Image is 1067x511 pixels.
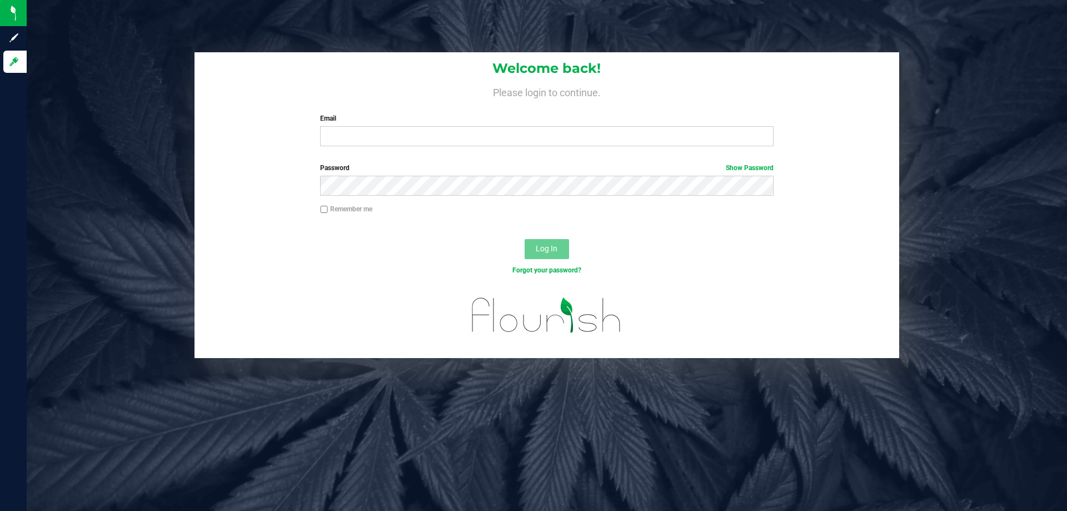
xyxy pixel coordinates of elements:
[320,164,350,172] span: Password
[726,164,774,172] a: Show Password
[8,56,19,67] inline-svg: Log in
[320,113,773,123] label: Email
[320,204,372,214] label: Remember me
[195,85,899,98] h4: Please login to continue.
[512,266,581,274] a: Forgot your password?
[8,32,19,43] inline-svg: Sign up
[458,287,635,344] img: flourish_logo.svg
[536,244,557,253] span: Log In
[195,61,899,76] h1: Welcome back!
[525,239,569,259] button: Log In
[320,206,328,214] input: Remember me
